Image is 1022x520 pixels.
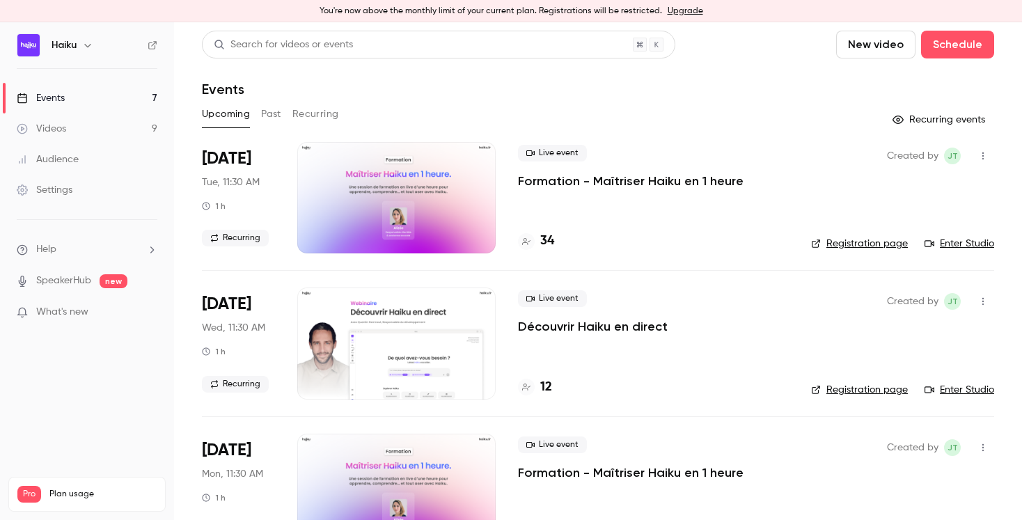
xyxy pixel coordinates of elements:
a: SpeakerHub [36,274,91,288]
span: Pro [17,486,41,503]
div: Sep 24 Wed, 11:30 AM (Europe/Paris) [202,287,275,399]
span: jT [948,148,958,164]
img: Haiku [17,34,40,56]
span: Wed, 11:30 AM [202,321,265,335]
span: jean Touzet [944,439,961,456]
span: Live event [518,145,587,161]
a: Upgrade [668,6,703,17]
span: Live event [518,436,587,453]
a: Registration page [811,383,908,397]
button: New video [836,31,915,58]
a: 34 [518,232,554,251]
div: Videos [17,122,66,136]
div: Search for videos or events [214,38,353,52]
div: Settings [17,183,72,197]
span: [DATE] [202,439,251,462]
button: Recurring [292,103,339,125]
span: Plan usage [49,489,157,500]
div: Audience [17,152,79,166]
span: jean Touzet [944,148,961,164]
a: Registration page [811,237,908,251]
span: Help [36,242,56,257]
span: Created by [887,293,938,310]
span: Created by [887,148,938,164]
h4: 34 [540,232,554,251]
a: Formation - Maîtriser Haiku en 1 heure [518,173,744,189]
a: Découvrir Haiku en direct [518,318,668,335]
button: Past [261,103,281,125]
h6: Haiku [52,38,77,52]
span: Recurring [202,376,269,393]
a: Formation - Maîtriser Haiku en 1 heure [518,464,744,481]
div: 1 h [202,200,226,212]
a: 12 [518,378,552,397]
span: Created by [887,439,938,456]
div: Events [17,91,65,105]
button: Upcoming [202,103,250,125]
h1: Events [202,81,244,97]
span: jean Touzet [944,293,961,310]
span: new [100,274,127,288]
li: help-dropdown-opener [17,242,157,257]
span: What's new [36,305,88,320]
div: 1 h [202,346,226,357]
span: [DATE] [202,148,251,170]
span: jT [948,293,958,310]
a: Enter Studio [925,237,994,251]
span: Recurring [202,230,269,246]
a: Enter Studio [925,383,994,397]
span: [DATE] [202,293,251,315]
span: Live event [518,290,587,307]
div: 1 h [202,492,226,503]
iframe: Noticeable Trigger [141,306,157,319]
span: Tue, 11:30 AM [202,175,260,189]
span: jT [948,439,958,456]
button: Schedule [921,31,994,58]
span: Mon, 11:30 AM [202,467,263,481]
button: Recurring events [886,109,994,131]
h4: 12 [540,378,552,397]
div: Sep 23 Tue, 11:30 AM (Europe/Paris) [202,142,275,253]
